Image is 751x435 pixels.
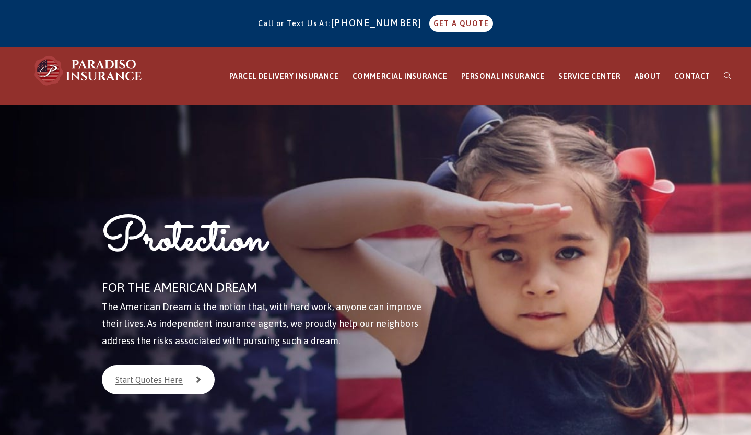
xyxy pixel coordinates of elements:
[258,19,331,28] span: Call or Text Us At:
[551,48,627,105] a: SERVICE CENTER
[667,48,717,105] a: CONTACT
[222,48,346,105] a: PARCEL DELIVERY INSURANCE
[429,15,493,32] a: GET A QUOTE
[102,210,434,276] h1: Protection
[102,365,215,394] a: Start Quotes Here
[102,280,257,295] span: FOR THE AMERICAN DREAM
[102,301,421,346] span: The American Dream is the notion that, with hard work, anyone can improve their lives. As indepen...
[461,72,545,80] span: PERSONAL INSURANCE
[229,72,339,80] span: PARCEL DELIVERY INSURANCE
[635,72,661,80] span: ABOUT
[628,48,667,105] a: ABOUT
[674,72,710,80] span: CONTACT
[346,48,454,105] a: COMMERCIAL INSURANCE
[353,72,448,80] span: COMMERCIAL INSURANCE
[31,55,146,86] img: Paradiso Insurance
[558,72,620,80] span: SERVICE CENTER
[331,17,427,28] a: [PHONE_NUMBER]
[454,48,552,105] a: PERSONAL INSURANCE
